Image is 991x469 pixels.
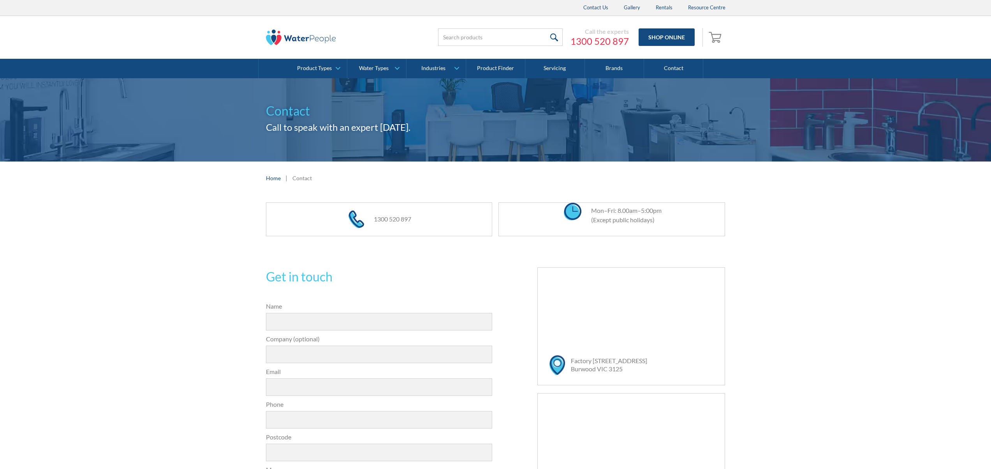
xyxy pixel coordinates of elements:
[297,65,332,72] div: Product Types
[266,302,493,311] label: Name
[347,59,406,78] a: Water Types
[266,400,493,409] label: Phone
[292,174,312,182] div: Contact
[639,28,695,46] a: Shop Online
[583,206,662,225] div: Mon–Fri: 8.00am–5:00pm (Except public holidays)
[266,432,493,442] label: Postcode
[266,30,336,45] img: The Water People
[266,102,725,120] h1: Contact
[644,59,703,78] a: Contact
[525,59,584,78] a: Servicing
[266,334,493,344] label: Company (optional)
[571,357,647,372] a: Factory [STREET_ADDRESS]Burwood VIC 3125
[421,65,445,72] div: Industries
[549,355,565,375] img: map marker icon
[570,35,629,47] a: 1300 520 897
[266,120,725,134] h2: Call to speak with an expert [DATE].
[285,173,289,183] div: |
[374,215,411,223] a: 1300 520 897
[266,174,281,182] a: Home
[570,28,629,35] div: Call the experts
[407,59,465,78] a: Industries
[709,31,723,43] img: shopping cart
[359,65,389,72] div: Water Types
[266,267,493,286] h2: Get in touch
[288,59,347,78] a: Product Types
[266,367,493,376] label: Email
[438,28,563,46] input: Search products
[564,203,581,220] img: clock icon
[349,211,364,228] img: phone icon
[585,59,644,78] a: Brands
[466,59,525,78] a: Product Finder
[707,28,725,47] a: Open cart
